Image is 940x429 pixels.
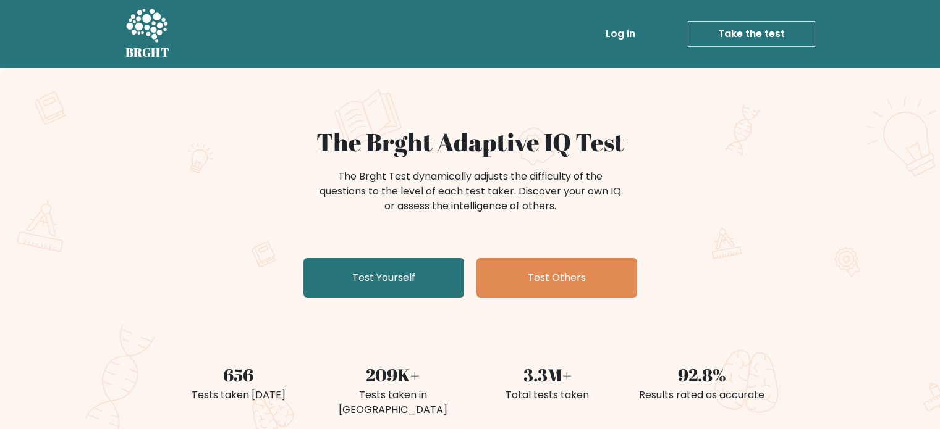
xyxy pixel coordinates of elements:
div: 92.8% [632,362,772,388]
div: Tests taken [DATE] [169,388,308,402]
a: BRGHT [125,5,170,63]
div: Results rated as accurate [632,388,772,402]
h5: BRGHT [125,45,170,60]
a: Log in [601,22,640,46]
div: The Brght Test dynamically adjusts the difficulty of the questions to the level of each test take... [316,169,625,214]
div: 209K+ [323,362,463,388]
a: Test Yourself [303,258,464,298]
div: 3.3M+ [478,362,617,388]
h1: The Brght Adaptive IQ Test [169,127,772,157]
div: Tests taken in [GEOGRAPHIC_DATA] [323,388,463,417]
div: 656 [169,362,308,388]
div: Total tests taken [478,388,617,402]
a: Test Others [476,258,637,298]
a: Take the test [688,21,815,47]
